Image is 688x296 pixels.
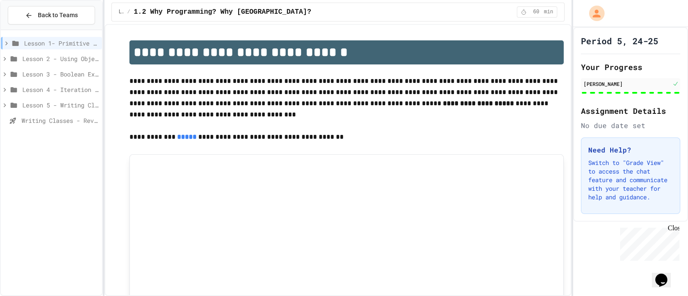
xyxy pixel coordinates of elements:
h1: Period 5, 24-25 [581,35,658,47]
div: [PERSON_NAME] [584,80,671,88]
span: Lesson 3 - Boolean Expressions and If Statements [22,70,98,79]
iframe: chat widget [652,262,679,287]
h2: Assignment Details [581,105,680,117]
h3: Need Help? [588,145,673,155]
div: No due date set [581,120,680,131]
span: Lesson 4 - Iteration (Loops) [22,85,98,94]
span: Back to Teams [38,11,78,20]
span: 1.2 Why Programming? Why [GEOGRAPHIC_DATA]? [134,7,311,17]
div: My Account [580,3,607,23]
span: 60 [529,9,543,15]
span: Writing Classes - Review [21,116,98,125]
span: Lesson 1- Primitive Data Types [119,9,124,15]
span: Lesson 2 - Using Objects [22,54,98,63]
span: Lesson 1- Primitive Data Types [24,39,98,48]
span: Lesson 5 - Writing Classes [22,101,98,110]
span: / [127,9,130,15]
span: min [544,9,553,15]
button: Back to Teams [8,6,95,24]
iframe: chat widget [617,224,679,261]
div: Chat with us now!Close [3,3,59,55]
h2: Your Progress [581,61,680,73]
p: Switch to "Grade View" to access the chat feature and communicate with your teacher for help and ... [588,159,673,201]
